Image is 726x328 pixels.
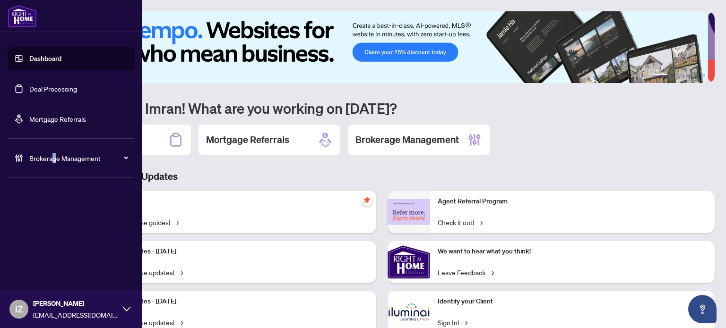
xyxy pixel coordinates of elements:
span: → [478,217,483,227]
h2: Mortgage Referrals [206,133,289,146]
span: → [174,217,179,227]
a: Deal Processing [29,84,77,93]
p: Identify your Client [438,296,707,307]
p: Platform Updates - [DATE] [99,296,369,307]
button: Open asap [688,295,717,323]
span: IZ [15,303,23,316]
button: 4 [686,74,690,77]
button: 5 [694,74,698,77]
a: Dashboard [29,54,61,63]
a: Leave Feedback→ [438,267,494,278]
img: Slide 0 [49,11,708,83]
button: 3 [679,74,683,77]
p: Platform Updates - [DATE] [99,246,369,257]
img: We want to hear what you think! [388,241,430,283]
img: logo [8,5,37,27]
button: 6 [701,74,705,77]
p: Self-Help [99,196,369,207]
button: 1 [652,74,667,77]
h2: Brokerage Management [355,133,459,146]
span: → [463,317,467,328]
span: → [489,267,494,278]
span: Brokerage Management [29,153,128,163]
a: Mortgage Referrals [29,115,86,123]
span: → [178,317,183,328]
h1: Welcome back Imran! What are you working on [DATE]? [49,99,715,117]
h3: Brokerage & Industry Updates [49,170,715,183]
p: Agent Referral Program [438,196,707,207]
a: Check it out!→ [438,217,483,227]
span: → [178,267,183,278]
span: pushpin [361,194,372,206]
p: We want to hear what you think! [438,246,707,257]
button: 2 [671,74,675,77]
img: Agent Referral Program [388,199,430,225]
span: [PERSON_NAME] [33,298,118,309]
span: [EMAIL_ADDRESS][DOMAIN_NAME] [33,310,118,320]
a: Sign In!→ [438,317,467,328]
